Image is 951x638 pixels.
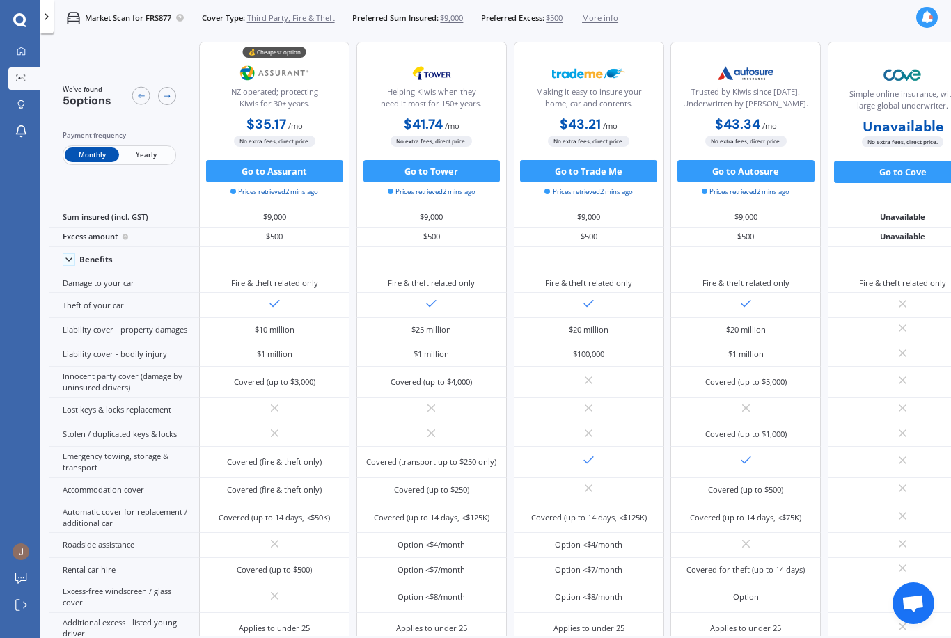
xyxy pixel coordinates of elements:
div: Covered (up to $250) [394,484,469,495]
div: $500 [514,228,664,247]
div: Fire & theft related only [388,278,475,289]
div: Covered (up to $5,000) [705,376,787,388]
div: Excess amount [49,228,199,247]
div: Covered (transport up to $250 only) [366,456,496,468]
img: Autosure.webp [709,59,783,87]
span: / mo [603,120,618,131]
b: $43.21 [560,115,601,133]
div: Covered (up to $4,000) [391,376,472,388]
div: Fire & theft related only [545,278,632,289]
div: $1 million [257,349,292,360]
div: Option <$4/month [398,539,465,550]
span: Yearly [119,147,173,162]
div: Option <$4/month [555,539,622,550]
div: Covered (up to $3,000) [234,376,315,388]
span: Cover Type: [202,13,245,24]
div: Covered for theft (up to 14 days) [686,564,805,575]
div: Emergency towing, storage & transport [49,447,199,477]
div: Liability cover - property damages [49,318,199,342]
b: Unavailable [863,121,943,132]
div: Benefits [79,255,113,264]
span: Monthly [65,147,119,162]
div: Stolen / duplicated keys & locks [49,422,199,447]
span: No extra fees, direct price. [234,136,315,146]
div: Roadside assistance [49,533,199,557]
a: Open chat [893,582,934,624]
img: Trademe.webp [552,59,626,87]
div: $25 million [411,324,451,335]
img: Cove.webp [866,61,940,89]
div: Option <$7/month [555,564,622,575]
span: / mo [762,120,777,131]
div: Applies to under 25 [710,623,781,634]
div: Rental car hire [49,558,199,582]
button: Go to Trade Me [520,160,657,182]
span: / mo [445,120,459,131]
div: $20 million [569,324,608,335]
div: Covered (up to 14 days, <$50K) [219,512,330,523]
span: Prices retrieved 2 mins ago [230,187,318,197]
span: We've found [63,85,111,95]
p: Market Scan for FRS877 [85,13,171,24]
div: Applies to under 25 [553,623,624,634]
img: car.f15378c7a67c060ca3f3.svg [67,11,80,24]
div: $9,000 [199,207,349,227]
span: Third Party, Fire & Theft [247,13,335,24]
div: Making it easy to insure your home, car and contents. [523,86,654,114]
span: $500 [546,13,563,24]
div: Covered (up to $500) [237,564,312,575]
span: No extra fees, direct price. [391,136,472,146]
span: Prices retrieved 2 mins ago [388,187,475,197]
div: $9,000 [670,207,821,227]
b: $35.17 [246,115,286,133]
div: $9,000 [356,207,507,227]
div: Covered (up to $500) [708,484,783,495]
div: Option <$7/month [398,564,465,575]
div: Option <$8/month [398,591,465,603]
div: Option [733,591,759,603]
div: Fire & theft related only [231,278,318,289]
div: Automatic cover for replacement / additional car [49,502,199,533]
div: Fire & theft related only [859,278,946,289]
div: Payment frequency [63,130,176,141]
div: Innocent party cover (damage by uninsured drivers) [49,367,199,397]
div: Lost keys & locks replacement [49,398,199,422]
b: $43.34 [715,115,760,133]
div: Covered (up to $1,000) [705,429,787,440]
div: Covered (up to 14 days, <$75K) [690,512,801,523]
button: Go to Assurant [206,160,343,182]
div: $20 million [726,324,766,335]
button: Go to Tower [363,160,501,182]
div: Option <$8/month [555,591,622,603]
img: Assurant.png [238,59,312,87]
span: No extra fees, direct price. [705,136,787,146]
span: Prices retrieved 2 mins ago [544,187,632,197]
div: $500 [670,228,821,247]
div: Covered (fire & theft only) [227,484,322,495]
div: $9,000 [514,207,664,227]
img: ACg8ocJ7Q3AuGtrSLnl7-vlHwYTusQdVD4F18ymH8PitzrcHGsVZ3Q=s96-c [13,543,29,560]
span: 5 options [63,93,111,108]
div: Applies to under 25 [396,623,467,634]
span: Preferred Excess: [481,13,544,24]
span: / mo [288,120,303,131]
span: Prices retrieved 2 mins ago [702,187,789,197]
div: Accommodation cover [49,478,199,502]
span: No extra fees, direct price. [548,136,629,146]
div: Fire & theft related only [702,278,789,289]
img: Tower.webp [395,59,469,87]
div: 💰 Cheapest option [243,47,306,58]
div: $100,000 [573,349,604,360]
div: Covered (up to 14 days, <$125K) [374,512,489,523]
span: More info [582,13,618,24]
span: No extra fees, direct price. [862,136,943,147]
div: Excess-free windscreen / glass cover [49,582,199,613]
div: $500 [356,228,507,247]
div: $10 million [255,324,294,335]
div: Applies to under 25 [239,623,310,634]
div: Sum insured (incl. GST) [49,207,199,227]
div: $1 million [728,349,764,360]
div: $500 [199,228,349,247]
span: $9,000 [440,13,463,24]
div: Covered (fire & theft only) [227,456,322,468]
